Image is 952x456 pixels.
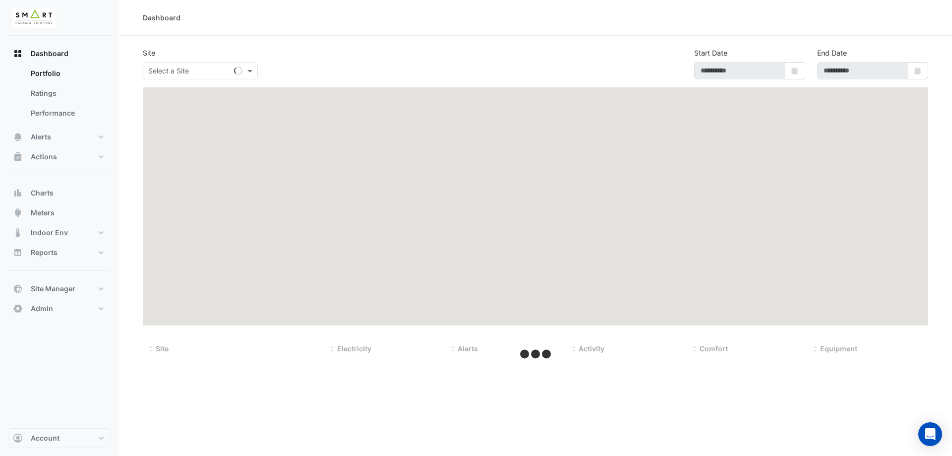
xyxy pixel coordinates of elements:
[13,152,23,162] app-icon: Actions
[13,228,23,238] app-icon: Indoor Env
[13,49,23,59] app-icon: Dashboard
[13,304,23,314] app-icon: Admin
[23,64,111,83] a: Portfolio
[337,344,371,353] span: Electricity
[31,284,75,294] span: Site Manager
[8,64,111,127] div: Dashboard
[700,344,728,353] span: Comfort
[8,203,111,223] button: Meters
[23,83,111,103] a: Ratings
[8,183,111,203] button: Charts
[31,248,58,258] span: Reports
[8,428,111,448] button: Account
[13,208,23,218] app-icon: Meters
[156,344,169,353] span: Site
[8,299,111,319] button: Admin
[8,127,111,147] button: Alerts
[31,188,54,198] span: Charts
[143,48,155,58] label: Site
[694,48,727,58] label: Start Date
[31,152,57,162] span: Actions
[13,132,23,142] app-icon: Alerts
[31,49,68,59] span: Dashboard
[579,344,604,353] span: Activity
[8,243,111,262] button: Reports
[23,103,111,123] a: Performance
[8,279,111,299] button: Site Manager
[8,223,111,243] button: Indoor Env
[13,284,23,294] app-icon: Site Manager
[820,344,857,353] span: Equipment
[12,8,57,28] img: Company Logo
[31,228,68,238] span: Indoor Env
[13,188,23,198] app-icon: Charts
[31,132,51,142] span: Alerts
[13,248,23,258] app-icon: Reports
[817,48,847,58] label: End Date
[458,344,478,353] span: Alerts
[8,44,111,64] button: Dashboard
[31,208,55,218] span: Meters
[8,147,111,167] button: Actions
[918,422,942,446] div: Open Intercom Messenger
[31,304,53,314] span: Admin
[143,12,180,23] div: Dashboard
[31,433,59,443] span: Account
